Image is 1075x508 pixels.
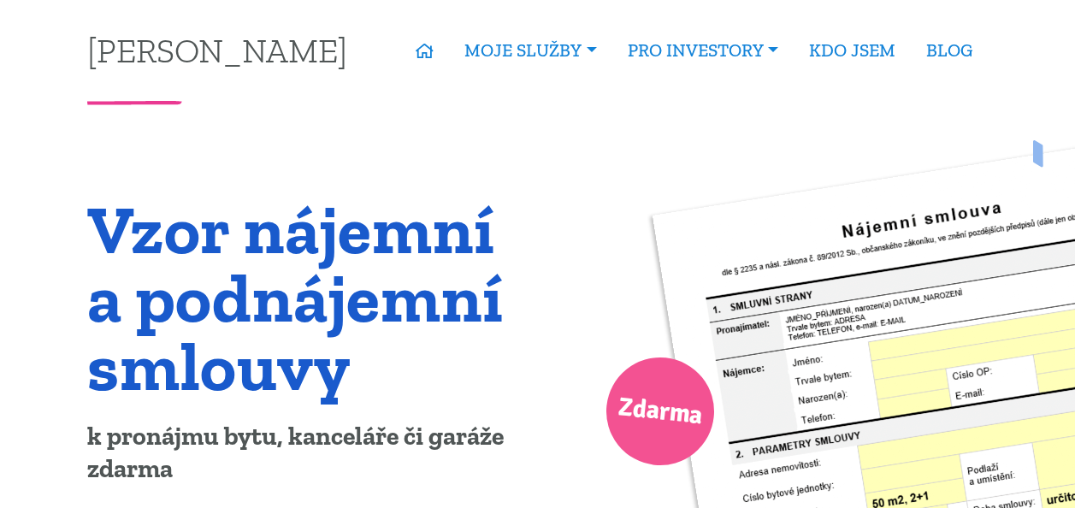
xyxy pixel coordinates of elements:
a: KDO JSEM [794,31,911,70]
p: k pronájmu bytu, kanceláře či garáže zdarma [87,421,526,486]
a: MOJE SLUŽBY [449,31,611,70]
a: BLOG [911,31,988,70]
span: Zdarma [616,385,705,439]
h1: Vzor nájemní a podnájemní smlouvy [87,195,526,400]
a: [PERSON_NAME] [87,33,347,67]
a: PRO INVESTORY [612,31,794,70]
